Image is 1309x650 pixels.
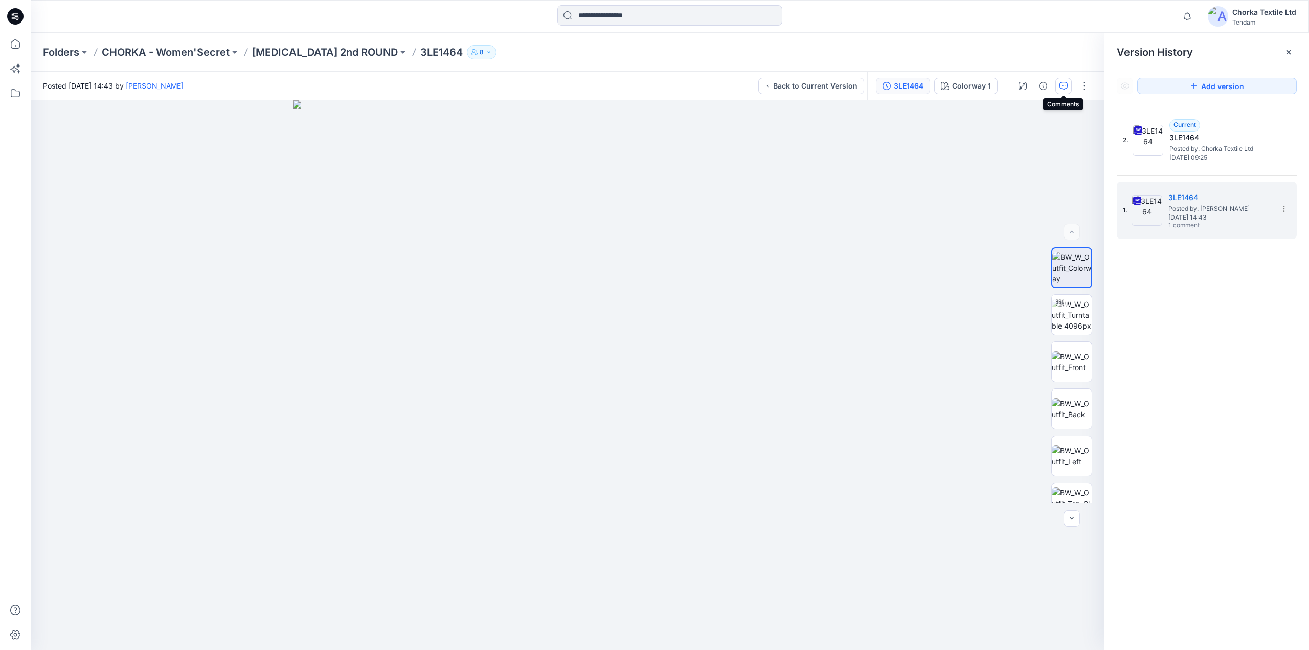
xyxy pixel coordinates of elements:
[1132,195,1162,226] img: 3LE1464
[1168,191,1271,204] h5: 3LE1464
[1035,78,1051,94] button: Details
[1052,299,1092,331] img: BW_W_Outfit_Turntable 4096px
[1169,154,1272,161] span: [DATE] 09:25
[952,80,991,92] div: Colorway 1
[1123,136,1129,145] span: 2.
[1052,351,1092,373] img: BW_W_Outfit_Front
[876,78,930,94] button: 3LE1464
[252,45,398,59] a: [MEDICAL_DATA] 2nd ROUND
[1117,78,1133,94] button: Show Hidden Versions
[758,78,864,94] button: Back to Current Version
[1169,144,1272,154] span: Posted by: Chorka Textile Ltd
[102,45,230,59] a: CHORKA - Women'Secret
[1168,204,1271,214] span: Posted by: Marta Miquel
[1052,487,1092,519] img: BW_W_Outfit_Top_CloseUp
[1123,206,1127,215] span: 1.
[1052,252,1091,284] img: BW_W_Outfit_Colorway
[480,47,484,58] p: 8
[43,80,184,91] span: Posted [DATE] 14:43 by
[1168,214,1271,221] span: [DATE] 14:43
[1169,132,1272,144] h5: 3LE1464
[894,80,923,92] div: 3LE1464
[1232,6,1296,18] div: Chorka Textile Ltd
[43,45,79,59] a: Folders
[1052,445,1092,467] img: BW_W_Outfit_Left
[1232,18,1296,26] div: Tendam
[1117,46,1193,58] span: Version History
[1168,222,1240,230] span: 1 comment
[1208,6,1228,27] img: avatar
[1173,121,1196,128] span: Current
[934,78,998,94] button: Colorway 1
[467,45,496,59] button: 8
[126,81,184,90] a: [PERSON_NAME]
[1133,125,1163,156] img: 3LE1464
[1052,398,1092,420] img: BW_W_Outfit_Back
[1284,48,1293,56] button: Close
[1137,78,1297,94] button: Add version
[420,45,463,59] p: 3LE1464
